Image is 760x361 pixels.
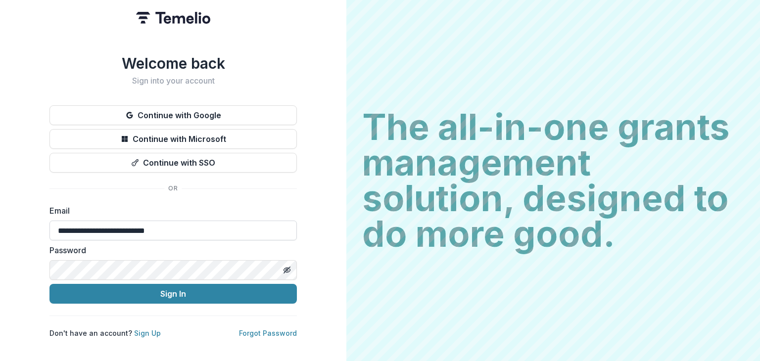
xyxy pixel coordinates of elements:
h2: Sign into your account [49,76,297,86]
img: Temelio [136,12,210,24]
label: Email [49,205,291,217]
h1: Welcome back [49,54,297,72]
a: Forgot Password [239,329,297,337]
label: Password [49,244,291,256]
button: Continue with Microsoft [49,129,297,149]
a: Sign Up [134,329,161,337]
button: Continue with SSO [49,153,297,173]
button: Toggle password visibility [279,262,295,278]
p: Don't have an account? [49,328,161,338]
button: Sign In [49,284,297,304]
button: Continue with Google [49,105,297,125]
